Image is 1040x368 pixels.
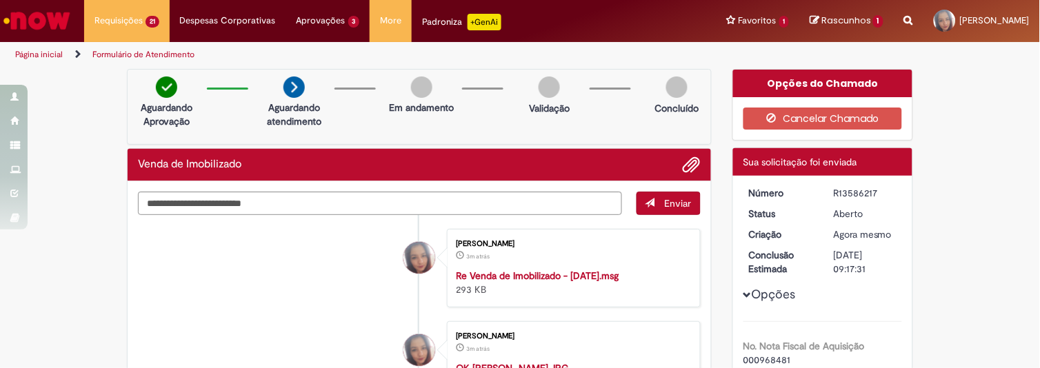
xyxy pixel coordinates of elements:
a: Formulário de Atendimento [92,49,194,60]
a: Página inicial [15,49,63,60]
span: Requisições [94,14,143,28]
p: Concluído [655,101,699,115]
img: img-circle-grey.png [666,76,688,98]
span: More [380,14,401,28]
img: img-circle-grey.png [411,76,432,98]
p: Em andamento [390,101,454,114]
span: 3m atrás [467,252,490,260]
span: [PERSON_NAME] [960,14,1030,26]
dt: Criação [739,227,823,241]
img: ServiceNow [1,7,72,34]
button: Enviar [637,192,701,215]
div: Opções do Chamado [733,70,913,97]
div: R13586217 [833,186,897,200]
span: Rascunhos [821,14,871,27]
span: Despesas Corporativas [180,14,276,28]
img: img-circle-grey.png [539,76,560,98]
div: [PERSON_NAME] [457,332,686,340]
p: +GenAi [468,14,501,30]
time: 01/10/2025 14:17:27 [833,228,892,241]
div: 01/10/2025 14:17:27 [833,227,897,241]
span: Sua solicitação foi enviada [743,156,857,168]
dt: Conclusão Estimada [739,248,823,276]
div: Aberto [833,207,897,221]
a: Rascunhos [810,14,883,28]
span: 3 [348,16,360,28]
h2: Venda de Imobilizado Histórico de tíquete [138,159,241,171]
div: Padroniza [422,14,501,30]
div: 293 KB [457,269,686,296]
div: Cintia De Castro Loredo [403,334,435,366]
p: Aguardando atendimento [261,101,328,128]
img: check-circle-green.png [156,76,177,98]
button: Cancelar Chamado [743,108,903,130]
button: Adicionar anexos [683,156,701,174]
div: Cintia De Castro Loredo [403,242,435,274]
dt: Número [739,186,823,200]
a: Re Venda de Imobilizado - [DATE].msg [457,269,619,282]
time: 01/10/2025 14:15:00 [467,345,490,353]
span: 000968481 [743,354,791,366]
div: [DATE] 09:17:31 [833,248,897,276]
span: 1 [873,15,883,28]
ul: Trilhas de página [10,42,683,68]
img: arrow-next.png [283,76,305,98]
span: Enviar [665,197,692,209]
div: [PERSON_NAME] [457,240,686,248]
span: 3m atrás [467,345,490,353]
dt: Status [739,207,823,221]
span: Favoritos [739,14,777,28]
b: No. Nota Fiscal de Aquisição [743,340,865,352]
span: Aprovações [297,14,346,28]
time: 01/10/2025 14:15:06 [467,252,490,260]
span: Agora mesmo [833,228,892,241]
textarea: Digite sua mensagem aqui... [138,192,622,215]
span: 1 [779,16,790,28]
p: Aguardando Aprovação [133,101,200,128]
p: Validação [529,101,570,115]
span: 21 [146,16,159,28]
